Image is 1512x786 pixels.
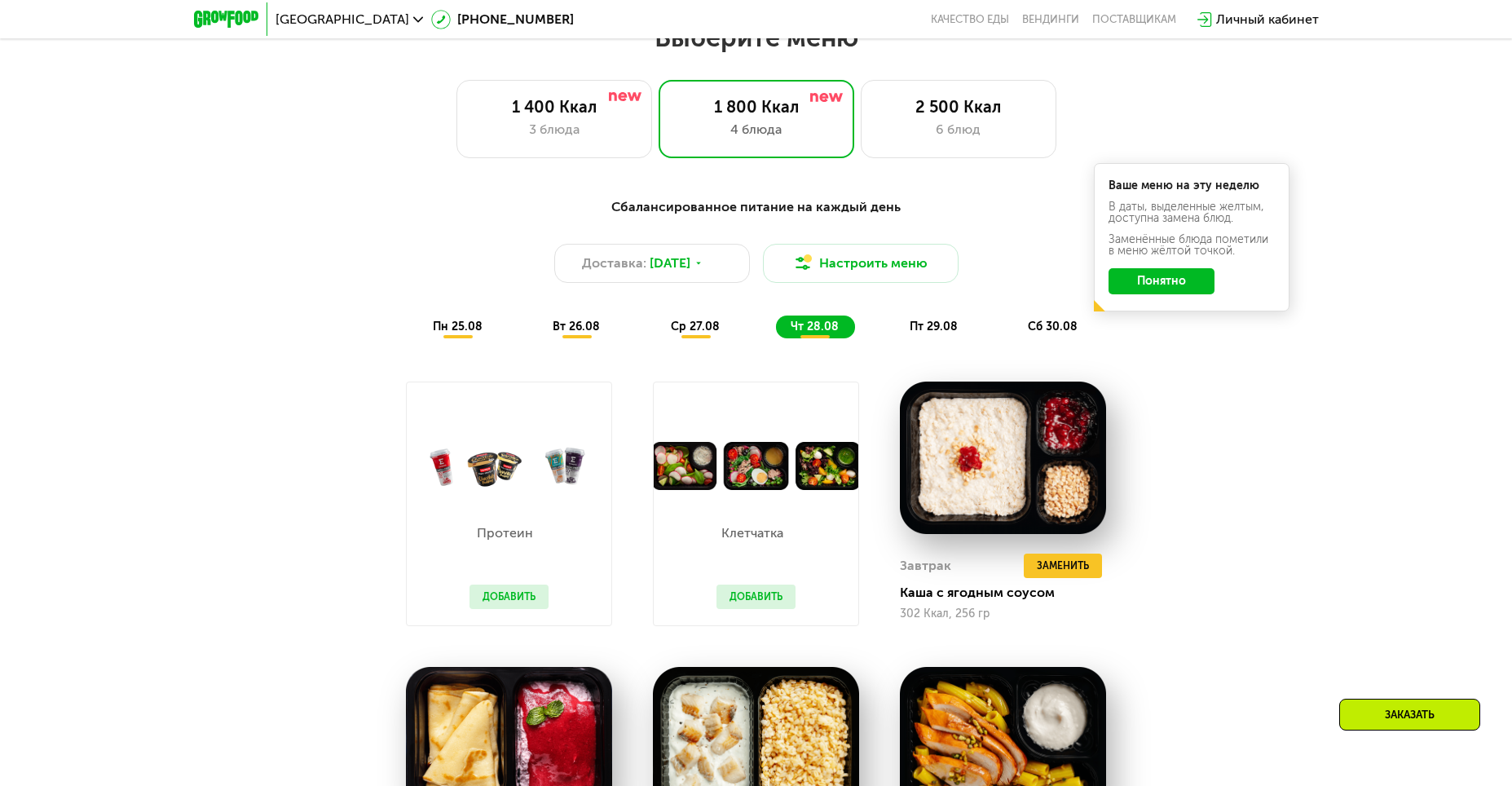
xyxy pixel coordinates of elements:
span: пт 29.08 [910,320,958,333]
div: 6 блюд [878,120,1039,139]
p: Протеин [469,527,540,540]
div: Завтрак [900,554,951,578]
a: Вендинги [1022,13,1079,26]
div: В даты, выделенные желтым, доступна замена блюд. [1109,201,1275,224]
div: 1 800 Ккал [676,97,837,117]
span: Доставка: [582,254,646,273]
span: Заменить [1037,558,1089,574]
button: Понятно [1109,268,1214,294]
div: 2 500 Ккал [878,97,1039,117]
button: Настроить меню [763,244,959,283]
span: ср 27.08 [671,320,720,333]
button: Заменить [1024,554,1102,578]
a: [PHONE_NUMBER] [431,10,574,29]
div: Сбалансированное питание на каждый день [274,197,1239,218]
span: [DATE] [650,254,690,273]
div: 4 блюда [676,120,837,139]
span: пн 25.08 [433,320,483,333]
button: Добавить [716,585,796,609]
div: 302 Ккал, 256 гр [900,607,1106,620]
div: Личный кабинет [1216,10,1319,29]
div: Ваше меню на эту неделю [1109,180,1275,192]
a: Качество еды [931,13,1009,26]
button: Добавить [469,585,549,609]
div: Каша с ягодным соусом [900,585,1119,601]
span: [GEOGRAPHIC_DATA] [276,13,409,26]
div: 1 400 Ккал [474,97,635,117]
span: вт 26.08 [553,320,600,333]
p: Клетчатка [716,527,787,540]
div: Заказать [1339,699,1480,731]
div: поставщикам [1092,13,1176,26]
span: чт 28.08 [791,320,839,333]
span: сб 30.08 [1028,320,1078,333]
div: Заменённые блюда пометили в меню жёлтой точкой. [1109,234,1275,257]
div: 3 блюда [474,120,635,139]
